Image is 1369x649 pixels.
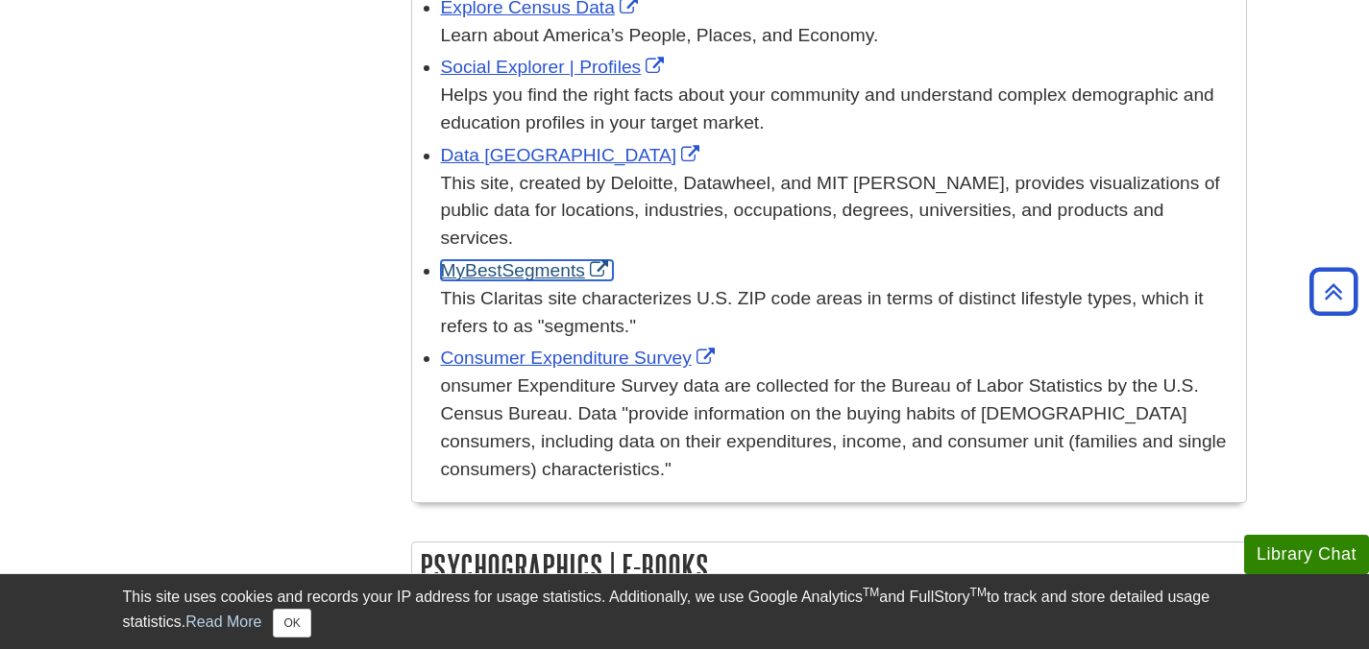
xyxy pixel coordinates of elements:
[1303,278,1364,304] a: Back to Top
[412,542,1246,593] h2: Psychographics | E-Books
[1244,535,1369,574] button: Library Chat
[441,285,1236,341] div: This Claritas site characterizes U.S. ZIP code areas in terms of distinct lifestyle types, which ...
[123,586,1247,637] div: This site uses cookies and records your IP address for usage statistics. Additionally, we use Goo...
[441,170,1236,252] div: This site, created by Deloitte, Datawheel, and MIT [PERSON_NAME], provides visualizations of publ...
[441,145,705,165] a: Link opens in new window
[273,609,310,637] button: Close
[970,586,987,599] sup: TM
[441,348,720,368] a: Link opens in new window
[441,260,613,280] a: Link opens in new window
[441,22,1236,50] div: Learn about America’s People, Places, and Economy.
[185,613,261,630] a: Read More
[441,373,1236,483] div: onsumer Expenditure Survey data are collected for the Bureau of Labor Statistics by the U.S. Cens...
[441,57,670,77] a: Link opens in new window
[863,586,879,599] sup: TM
[441,82,1236,137] div: Helps you find the right facts about your community and understand complex demographic and educat...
